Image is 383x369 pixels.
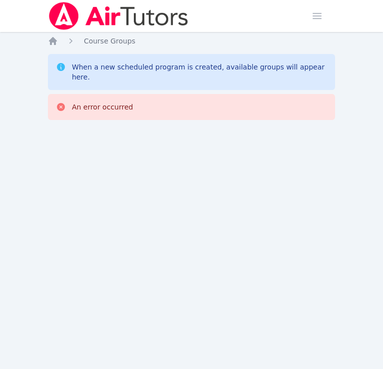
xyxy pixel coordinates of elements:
[84,36,135,46] a: Course Groups
[48,2,189,30] img: Air Tutors
[48,36,335,46] nav: Breadcrumb
[72,102,133,112] div: An error occurred
[84,37,135,45] span: Course Groups
[72,62,327,82] div: When a new scheduled program is created, available groups will appear here.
